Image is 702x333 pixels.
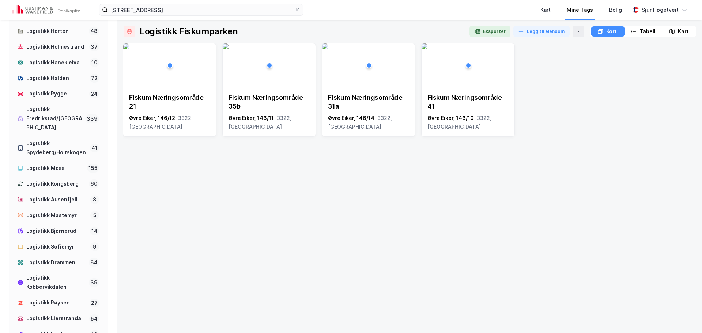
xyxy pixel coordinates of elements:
div: Logistikk Røyken [26,298,87,307]
div: 41 [90,144,99,152]
iframe: Chat Widget [665,298,702,333]
a: Logistikk Kongsberg60 [13,177,103,192]
button: Eksporter [469,26,510,37]
img: cushman-wakefield-realkapital-logo.202ea83816669bd177139c58696a8fa1.svg [12,5,81,15]
a: Logistikk Lierstranda54 [13,311,103,326]
div: 37 [89,42,99,51]
a: Logistikk Fredrikstad/[GEOGRAPHIC_DATA]339 [13,102,103,135]
div: Logistikk Mastemyr [26,211,87,220]
span: 3322, [GEOGRAPHIC_DATA] [229,115,291,130]
a: Logistikk Halden72 [13,71,103,86]
div: Logistikk Fiskumparken [140,26,238,37]
div: Kontrollprogram for chat [665,298,702,333]
div: 39 [89,278,99,287]
a: Logistikk Horten48 [13,24,103,39]
div: Sjur Høgetveit [642,5,679,14]
div: Mine Tags [567,5,593,14]
div: Logistikk Bjørnerud [26,227,87,236]
a: Logistikk Ausenfjell8 [13,192,103,207]
a: Logistikk Holmestrand37 [13,39,103,54]
div: Logistikk Kongsberg [26,179,86,189]
div: 60 [89,179,99,188]
img: 256x120 [322,43,328,49]
div: Logistikk Spydeberg/Holtskogen [26,139,87,157]
div: Øvre Eiker, 146/12 [129,114,210,131]
div: Logistikk Horten [26,27,86,36]
div: Fiskum Næringsområde 21 [129,93,210,111]
div: Logistikk Ausenfjell [26,195,87,204]
div: Logistikk Hanekleiva [26,58,87,67]
span: 3322, [GEOGRAPHIC_DATA] [427,115,491,130]
a: Logistikk Kobbervikdalen39 [13,270,103,295]
div: Logistikk Halden [26,74,87,83]
div: Logistikk Sofiemyr [26,242,87,251]
input: Søk på adresse, matrikkel, gårdeiere, leietakere eller personer [108,4,294,15]
div: Fiskum Næringsområde 31a [328,93,409,111]
img: 256x120 [123,43,129,49]
div: 48 [89,27,99,35]
div: 72 [90,74,99,83]
div: Øvre Eiker, 146/14 [328,114,409,131]
a: Logistikk Spydeberg/Holtskogen41 [13,136,103,160]
img: 256x120 [422,43,427,49]
div: Logistikk Lierstranda [26,314,86,323]
a: Logistikk Bjørnerud14 [13,224,103,239]
div: Tabell [639,27,656,36]
div: Øvre Eiker, 146/10 [427,114,509,131]
div: Logistikk Moss [26,164,84,173]
div: Fiskum Næringsområde 35b [229,93,310,111]
span: 3322, [GEOGRAPHIC_DATA] [328,115,392,130]
div: 84 [89,258,99,267]
div: Logistikk Drammen [26,258,86,267]
span: 3322, [GEOGRAPHIC_DATA] [129,115,193,130]
button: Legg til eiendom [513,26,570,37]
div: Kort [606,27,617,36]
div: Logistikk Rygge [26,89,86,98]
img: 256x120 [223,43,229,49]
div: 155 [87,164,99,173]
div: 14 [90,227,99,235]
div: 9 [90,242,99,251]
div: Fiskum Næringsområde 41 [427,93,509,111]
div: Kart [540,5,551,14]
div: Logistikk Fredrikstad/[GEOGRAPHIC_DATA] [26,105,82,132]
a: Logistikk Hanekleiva10 [13,55,103,70]
a: Logistikk Rygge24 [13,86,103,101]
div: Logistikk Kobbervikdalen [26,273,86,292]
div: Øvre Eiker, 146/11 [229,114,310,131]
a: Logistikk Moss155 [13,161,103,176]
div: 24 [89,90,99,98]
a: Logistikk Drammen84 [13,255,103,270]
a: Logistikk Mastemyr5 [13,208,103,223]
div: 27 [90,299,99,307]
div: 5 [90,211,99,220]
div: 54 [89,314,99,323]
div: 10 [90,58,99,67]
a: Logistikk Sofiemyr9 [13,239,103,254]
div: 339 [85,114,99,123]
div: Bolig [609,5,622,14]
div: 8 [90,195,99,204]
a: Logistikk Røyken27 [13,295,103,310]
div: Kart [678,27,689,36]
div: Logistikk Holmestrand [26,42,86,52]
